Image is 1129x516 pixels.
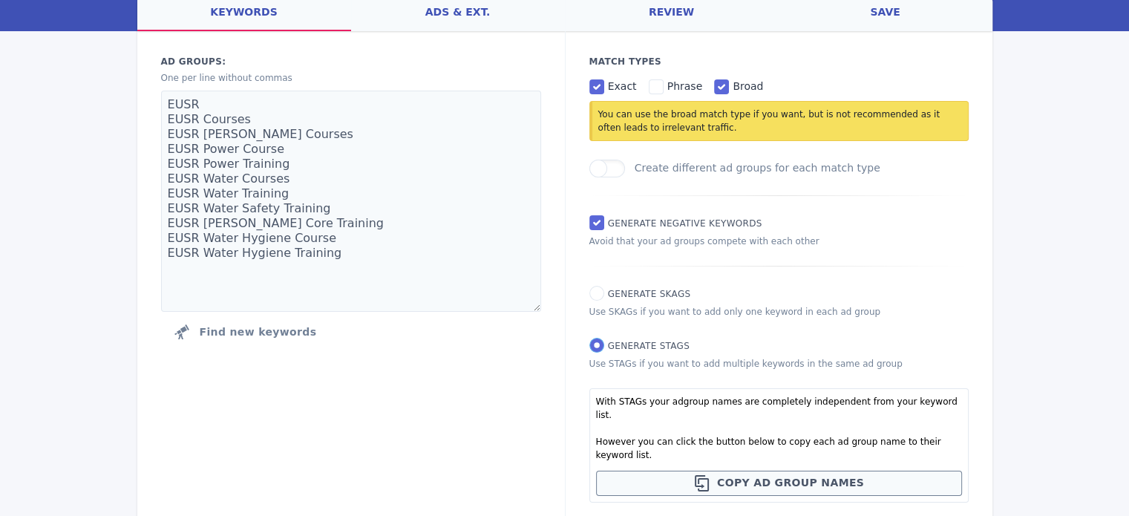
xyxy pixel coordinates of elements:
label: Create different ad groups for each match type [635,162,880,174]
p: Use SKAGs if you want to add only one keyword in each ad group [589,305,969,319]
p: However you can click the button below to copy each ad group name to their keyword list. [596,435,962,462]
span: Generate STAGs [608,341,690,351]
p: With STAGs your adgroup names are completely independent from your keyword list. [596,395,962,422]
span: phrase [667,80,703,92]
p: One per line without commas [161,71,541,85]
button: Click to find new keywords related to those above [161,317,329,347]
label: Ad groups: [161,55,541,68]
p: Avoid that your ad groups compete with each other [589,235,969,248]
p: Match Types [589,55,969,68]
p: Use STAGs if you want to add multiple keywords in the same ad group [589,357,969,370]
span: Generate SKAGs [608,289,691,299]
span: Generate Negative keywords [608,218,762,229]
input: Generate SKAGs [589,286,604,301]
input: phrase [649,79,664,94]
input: exact [589,79,604,94]
span: exact [608,80,637,92]
input: Generate STAGs [589,338,604,353]
p: You can use the broad match type if you want, but is not recommended as it often leads to irrelev... [598,108,962,134]
input: Generate Negative keywords [589,215,604,230]
span: broad [733,80,763,92]
button: Copy ad group names [596,471,962,496]
input: broad [714,79,729,94]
